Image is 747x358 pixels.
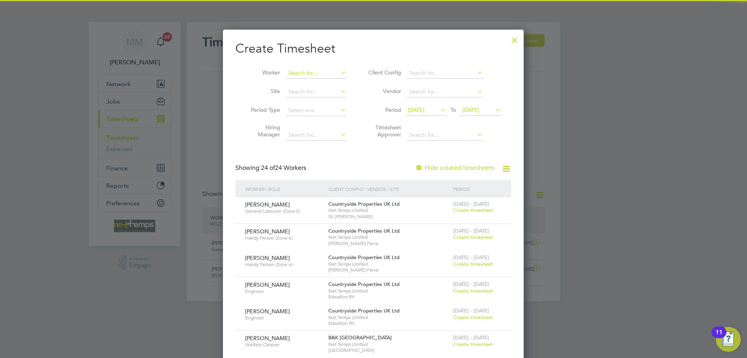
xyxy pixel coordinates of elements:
[453,261,493,267] span: Create timesheet
[235,164,308,172] div: Showing
[328,240,449,247] span: [PERSON_NAME] Parva
[408,106,424,113] span: [DATE]
[448,105,458,115] span: To
[453,287,493,294] span: Create timesheet
[245,281,290,288] span: [PERSON_NAME]
[245,335,290,342] span: [PERSON_NAME]
[328,207,449,213] span: Net Temps Limited
[286,86,347,97] input: Search for...
[245,254,290,261] span: [PERSON_NAME]
[328,234,449,240] span: Net Temps Limited
[453,201,489,207] span: [DATE] - [DATE]
[453,207,493,213] span: Create timesheet
[326,180,451,198] div: Client Config / Vendor / Site
[286,130,347,141] input: Search for...
[245,201,290,208] span: [PERSON_NAME]
[245,106,280,113] label: Period Type
[328,261,449,267] span: Net Temps Limited
[328,307,400,314] span: Countryside Properties UK Ltd
[245,69,280,76] label: Worker
[453,234,493,240] span: Create timesheet
[261,164,306,172] span: 24 Workers
[328,334,392,341] span: B&K [GEOGRAPHIC_DATA]
[453,281,489,287] span: [DATE] - [DATE]
[235,41,511,57] h2: Create Timesheet
[453,341,493,347] span: Create timesheet
[328,314,449,321] span: Net Temps Limited
[453,254,489,261] span: [DATE] - [DATE]
[245,124,280,138] label: Hiring Manager
[453,314,493,321] span: Create timesheet
[245,308,290,315] span: [PERSON_NAME]
[453,227,489,234] span: [DATE] - [DATE]
[328,201,400,207] span: Countryside Properties UK Ltd
[245,261,323,268] span: Handy Person (Zone 6)
[407,86,483,97] input: Search for...
[366,69,401,76] label: Client Config
[451,180,503,198] div: Period
[453,307,489,314] span: [DATE] - [DATE]
[245,208,323,214] span: General Labourer (Zone 5)
[328,267,449,273] span: [PERSON_NAME] Parva
[245,288,323,295] span: Engineer
[328,320,449,326] span: Edwalton RV
[261,164,275,172] span: 24 of
[245,315,323,321] span: Engineer
[328,254,400,261] span: Countryside Properties UK Ltd
[366,88,401,95] label: Vendor
[463,106,479,113] span: [DATE]
[366,106,401,113] label: Period
[715,332,722,342] div: 11
[328,347,449,353] span: [GEOGRAPHIC_DATA]
[286,68,347,79] input: Search for...
[245,228,290,235] span: [PERSON_NAME]
[328,294,449,300] span: Edwalton RV
[716,327,741,352] button: Open Resource Center, 11 new notifications
[328,341,449,347] span: Net Temps Limited
[328,227,400,234] span: Countryside Properties UK Ltd
[328,288,449,294] span: Net Temps Limited
[286,105,347,116] input: Select one
[407,68,483,79] input: Search for...
[245,235,323,241] span: Handy Person (Zone 6)
[366,124,401,138] label: Timesheet Approver
[328,213,449,220] span: St. [PERSON_NAME]
[328,281,400,287] span: Countryside Properties UK Ltd
[245,342,323,348] span: Welfare Cleaner
[415,164,494,172] label: Hide created timesheets
[407,130,483,141] input: Search for...
[243,180,326,198] div: Worker / Role
[453,334,489,341] span: [DATE] - [DATE]
[245,88,280,95] label: Site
